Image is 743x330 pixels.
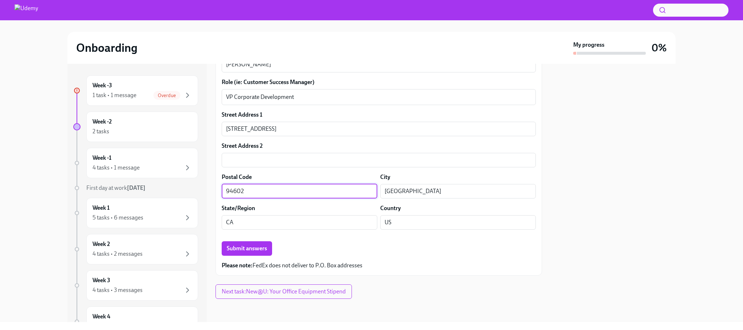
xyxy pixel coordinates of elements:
[226,93,531,101] textarea: VP Corporate Development
[153,93,180,98] span: Overdue
[93,313,110,321] h6: Week 4
[86,184,145,191] span: First day at work
[93,214,143,222] div: 5 tasks • 6 messages
[222,262,253,269] strong: Please note:
[73,198,198,228] a: Week 15 tasks • 6 messages
[222,111,262,119] label: Street Address 1
[93,204,110,212] h6: Week 1
[222,204,255,212] label: State/Region
[93,128,109,135] div: 2 tasks
[93,250,143,258] div: 4 tasks • 2 messages
[222,241,272,256] button: Submit answers
[222,142,263,150] label: Street Address 2
[573,41,604,49] strong: My progress
[380,173,390,181] label: City
[15,4,38,16] img: Udemy
[73,234,198,264] a: Week 24 tasks • 2 messages
[93,286,143,294] div: 4 tasks • 3 messages
[93,164,140,172] div: 4 tasks • 1 message
[227,245,267,252] span: Submit answers
[73,112,198,142] a: Week -22 tasks
[73,184,198,192] a: First day at work[DATE]
[93,82,112,89] h6: Week -3
[222,78,536,86] label: Role (ie: Customer Success Manager)
[93,154,111,162] h6: Week -1
[652,41,667,54] h3: 0%
[222,262,536,270] p: FedEx does not deliver to P.O. Box addresses
[76,41,137,55] h2: Onboarding
[127,184,145,191] strong: [DATE]
[222,288,346,295] span: Next task : New@U: Your Office Equipment Stipend
[73,270,198,301] a: Week 34 tasks • 3 messages
[93,91,136,99] div: 1 task • 1 message
[226,60,531,69] textarea: [PERSON_NAME]
[215,284,352,299] button: Next task:New@U: Your Office Equipment Stipend
[380,204,401,212] label: Country
[222,173,252,181] label: Postal Code
[93,276,110,284] h6: Week 3
[73,75,198,106] a: Week -31 task • 1 messageOverdue
[73,148,198,178] a: Week -14 tasks • 1 message
[93,118,112,126] h6: Week -2
[93,240,110,248] h6: Week 2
